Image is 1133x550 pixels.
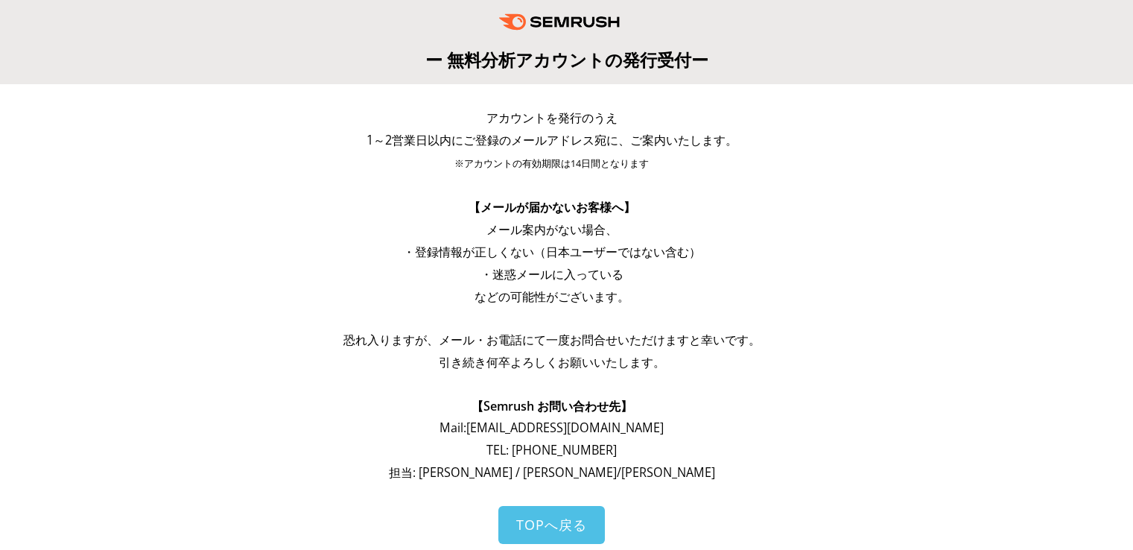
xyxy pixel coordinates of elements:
[475,288,629,305] span: などの可能性がございます。
[472,398,632,414] span: 【Semrush お問い合わせ先】
[480,266,623,282] span: ・迷惑メールに入っている
[498,506,605,544] a: TOPへ戻る
[454,157,649,170] span: ※アカウントの有効期限は14日間となります
[486,442,617,458] span: TEL: [PHONE_NUMBER]
[486,110,618,126] span: アカウントを発行のうえ
[425,48,708,72] span: ー 無料分析アカウントの発行受付ー
[439,354,665,370] span: 引き続き何卒よろしくお願いいたします。
[486,221,618,238] span: メール案内がない場合、
[516,516,587,534] span: TOPへ戻る
[469,199,635,215] span: 【メールが届かないお客様へ】
[403,244,701,260] span: ・登録情報が正しくない（日本ユーザーではない含む）
[439,420,664,436] span: Mail: [EMAIL_ADDRESS][DOMAIN_NAME]
[366,132,737,148] span: 1～2営業日以内にご登録のメールアドレス宛に、ご案内いたします。
[343,332,761,348] span: 恐れ入りますが、メール・お電話にて一度お問合せいただけますと幸いです。
[389,464,715,481] span: 担当: [PERSON_NAME] / [PERSON_NAME]/[PERSON_NAME]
